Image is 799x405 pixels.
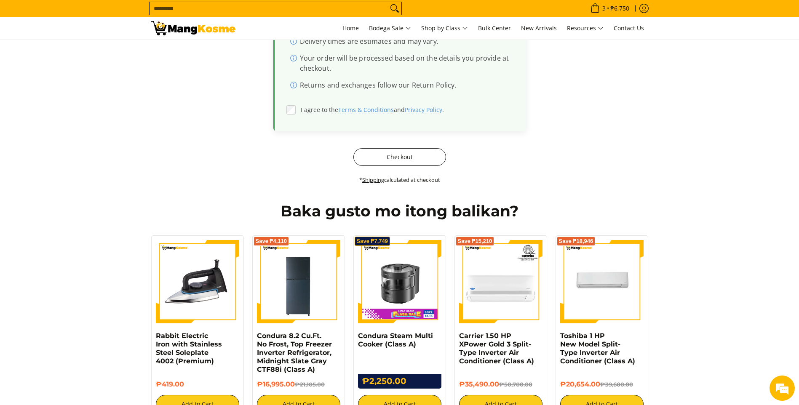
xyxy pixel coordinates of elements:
[588,4,632,13] span: •
[417,17,472,40] a: Shop by Class
[156,332,222,365] a: Rabbit Electric Iron with Stainless Steel Soleplate 4002 (Premium)
[301,105,514,114] span: I agree to the and .
[560,380,644,389] h6: ₱20,654.00
[295,381,325,388] del: ₱21,105.00
[151,202,648,221] h2: Baka gusto mo itong balikan?
[609,17,648,40] a: Contact Us
[359,176,440,184] small: * calculated at checkout
[256,239,287,244] span: Save ₱4,110
[517,17,561,40] a: New Arrivals
[369,23,411,34] span: Bodega Sale
[601,5,607,11] span: 3
[499,381,532,388] del: ₱50,700.00
[521,24,557,32] span: New Arrivals
[290,53,514,77] li: Your order will be processed based on the details you provide at checkout.
[560,240,644,323] img: Toshiba 1 HP New Model Split-Type Inverter Air Conditioner (Class A)
[357,239,388,244] span: Save ₱7,749
[286,23,514,93] div: Please review your cart carefully. By clicking "Checkout," you confirm that:
[353,148,446,166] button: Checkout
[559,239,593,244] span: Save ₱18,946
[474,17,515,40] a: Bulk Center
[405,106,442,114] a: Privacy Policy (opens in new tab)
[421,23,468,34] span: Shop by Class
[560,332,635,365] a: Toshiba 1 HP New Model Split-Type Inverter Air Conditioner (Class A)
[286,105,296,115] input: I agree to theTerms & Conditions (opens in new tab)andPrivacy Policy (opens in new tab).
[459,240,542,323] img: Carrier 1.50 HP XPower Gold 3 Split-Type Inverter Air Conditioner (Class A)
[244,17,648,40] nav: Main Menu
[609,5,631,11] span: ₱6,750
[257,240,340,323] img: Condura 8.2 Cu.Ft. No Frost, Top Freezer Inverter Refrigerator, Midnight Slate Gray CTF88i (Class A)
[459,380,542,389] h6: ₱35,490.00
[338,106,394,114] a: Terms & Conditions (opens in new tab)
[567,23,604,34] span: Resources
[365,17,415,40] a: Bodega Sale
[151,21,235,35] img: Your Shopping Cart | Mang Kosme
[156,380,239,389] h6: ₱419.00
[358,374,441,389] h6: ₱2,250.00
[459,332,534,365] a: Carrier 1.50 HP XPower Gold 3 Split-Type Inverter Air Conditioner (Class A)
[563,17,608,40] a: Resources
[600,381,633,388] del: ₱39,600.00
[458,239,492,244] span: Save ₱15,210
[156,240,239,323] img: https://mangkosme.com/products/rabbit-electric-iron-with-stainless-steel-soleplate-4002-class-a
[257,332,332,373] a: Condura 8.2 Cu.Ft. No Frost, Top Freezer Inverter Refrigerator, Midnight Slate Gray CTF88i (Class A)
[290,36,514,50] li: Delivery times are estimates and may vary.
[342,24,359,32] span: Home
[358,332,433,348] a: Condura Steam Multi Cooker (Class A)
[362,176,384,184] a: Shipping
[358,240,441,323] img: Condura Steam Multi Cooker (Class A)
[338,17,363,40] a: Home
[614,24,644,32] span: Contact Us
[478,24,511,32] span: Bulk Center
[290,80,514,93] li: Returns and exchanges follow our Return Policy.
[388,2,401,15] button: Search
[257,380,340,389] h6: ₱16,995.00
